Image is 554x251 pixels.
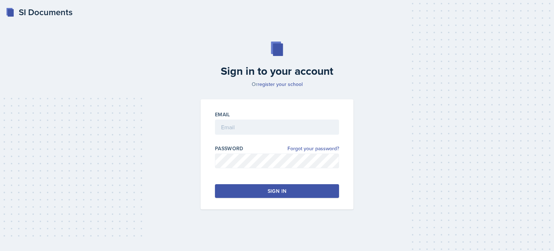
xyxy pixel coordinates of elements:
[215,111,230,118] label: Email
[6,6,72,19] a: SI Documents
[196,65,358,78] h2: Sign in to your account
[215,184,339,198] button: Sign in
[287,145,339,152] a: Forgot your password?
[215,145,243,152] label: Password
[258,81,303,88] a: register your school
[196,81,358,88] p: Or
[215,120,339,135] input: Email
[268,187,286,195] div: Sign in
